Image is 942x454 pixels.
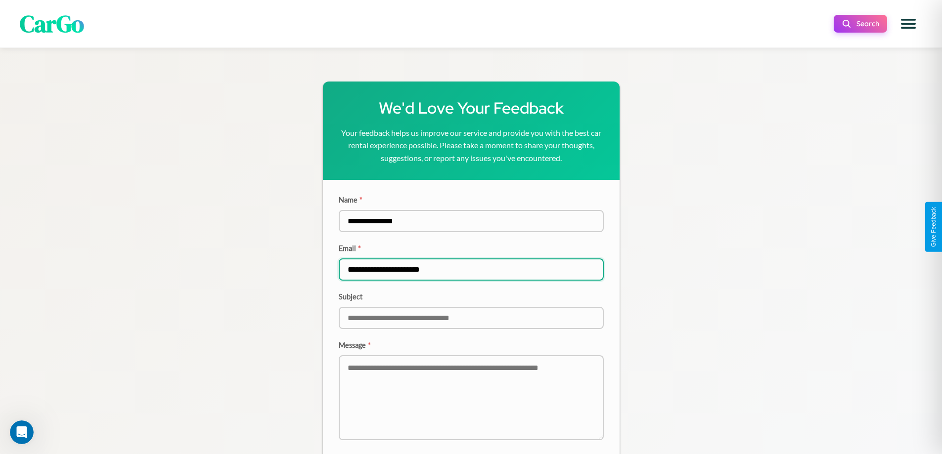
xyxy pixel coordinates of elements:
[339,244,604,252] label: Email
[339,196,604,204] label: Name
[895,10,922,38] button: Open menu
[339,341,604,349] label: Message
[339,292,604,301] label: Subject
[339,97,604,119] h1: We'd Love Your Feedback
[339,126,604,165] p: Your feedback helps us improve our service and provide you with the best car rental experience po...
[10,420,34,444] iframe: Intercom live chat
[834,15,887,33] button: Search
[930,207,937,247] div: Give Feedback
[856,19,879,28] span: Search
[20,7,84,40] span: CarGo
